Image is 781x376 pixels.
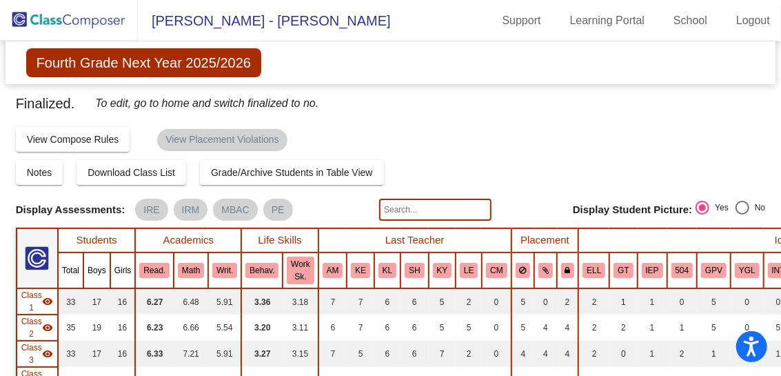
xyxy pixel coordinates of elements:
th: Shirley Hales [400,253,428,288]
button: IEP [642,263,663,278]
button: AM [323,263,343,278]
td: 2 [557,288,579,315]
a: Learning Portal [559,10,656,32]
td: 3.36 [241,288,283,315]
span: To edit, go to home and switch finalized to no. [95,94,318,113]
button: KL [378,263,396,278]
td: 4 [534,315,557,341]
td: 0 [482,341,511,367]
th: Academics [135,228,241,253]
td: 7 [318,288,347,315]
span: [PERSON_NAME] - [PERSON_NAME] [138,10,391,32]
td: 3.15 [283,341,318,367]
a: Support [491,10,552,32]
input: Search... [379,199,491,221]
mat-chip: MBAC [213,199,257,221]
td: 16 [110,288,136,315]
mat-chip: IRM [174,199,208,221]
td: 5 [347,341,374,367]
td: 5 [511,315,535,341]
span: View Compose Rules [27,134,119,145]
th: Keep with students [534,253,557,288]
td: 6.27 [135,288,174,315]
td: 5.91 [208,288,241,315]
td: 35 [58,315,83,341]
span: Display Assessments: [16,204,125,216]
td: Katie Cantu - No Class Name [17,288,58,315]
td: 5.54 [208,315,241,341]
button: KE [351,263,370,278]
th: Girls [110,253,136,288]
td: Lauren Everson - No Class Name [17,315,58,341]
mat-chip: View Placement Violations [157,129,287,151]
th: Gifted and Talented [609,253,637,288]
td: 1 [667,315,698,341]
th: English Language Learner [578,253,609,288]
td: 0 [482,288,511,315]
td: 16 [110,315,136,341]
td: 6 [400,288,428,315]
td: 2 [609,315,637,341]
mat-chip: IRE [135,199,168,221]
td: 1 [697,341,731,367]
button: Notes [16,160,63,185]
td: 6.48 [174,288,208,315]
td: 5 [456,315,482,341]
button: GPV [701,263,727,278]
td: 5 [511,288,535,315]
th: Cassidy Mullings [482,253,511,288]
button: View Compose Rules [16,127,130,152]
button: CM [486,263,507,278]
span: Finalized. [16,92,75,115]
span: Grade/Archive Students in Table View [211,167,373,178]
td: 3.27 [241,341,283,367]
td: 2 [456,341,482,367]
td: 1 [731,341,764,367]
button: Read. [139,263,170,278]
th: Kristin Lozano [374,253,400,288]
td: 0 [731,288,764,315]
td: 5 [429,288,456,315]
td: 7 [429,341,456,367]
td: 6.66 [174,315,208,341]
button: ELL [582,263,605,278]
td: 6 [374,341,400,367]
td: 1 [638,288,667,315]
span: Display Student Picture: [573,204,692,216]
td: 4 [511,341,535,367]
td: 6 [374,315,400,341]
span: Notes [27,167,52,178]
mat-chip: PE [263,199,293,221]
button: Grade/Archive Students in Table View [200,160,384,185]
td: 2 [667,341,698,367]
button: 504 [671,263,693,278]
td: 0 [534,288,557,315]
td: 5 [697,315,731,341]
span: Download Class List [88,167,175,178]
th: Individualized Education Plan [638,253,667,288]
td: 1 [609,288,637,315]
td: 6.33 [135,341,174,367]
span: Fourth Grade Next Year 2025/2026 [26,48,261,77]
td: 2 [578,315,609,341]
a: Logout [725,10,781,32]
td: 6 [318,315,347,341]
th: Keep away students [511,253,535,288]
td: 0 [609,341,637,367]
td: 4 [557,315,579,341]
td: 2 [578,341,609,367]
td: 3.20 [241,315,283,341]
td: 19 [83,315,110,341]
td: 6 [400,315,428,341]
button: GT [613,263,633,278]
th: Good Parent Volunteer [697,253,731,288]
span: Class 1 [21,289,42,314]
td: 33 [58,288,83,315]
th: Kent Younglund [429,253,456,288]
th: Total [58,253,83,288]
td: 5 [429,315,456,341]
td: 17 [83,288,110,315]
div: Yes [709,201,729,214]
td: 33 [58,341,83,367]
span: Class 3 [21,342,42,366]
